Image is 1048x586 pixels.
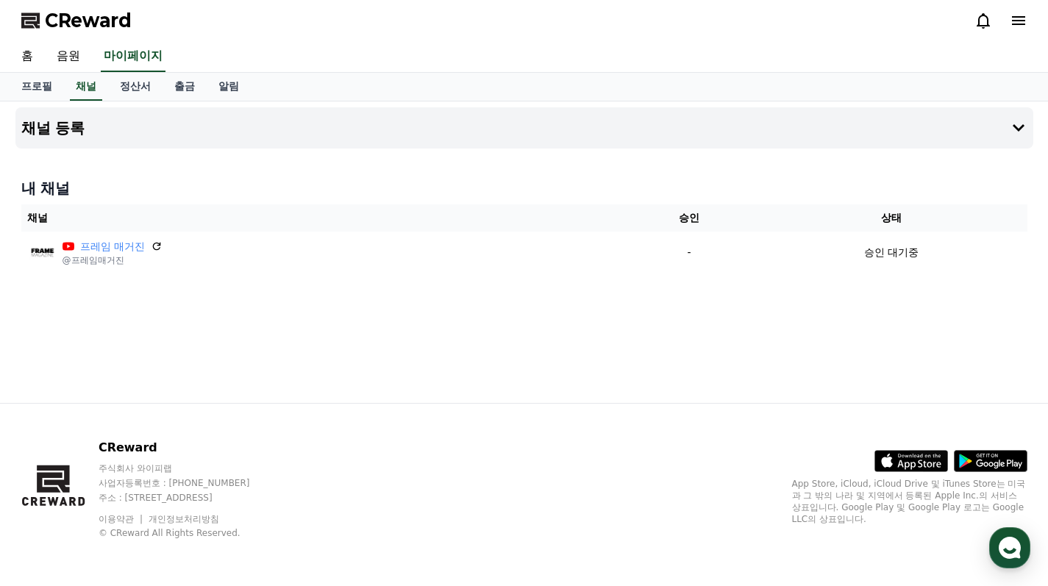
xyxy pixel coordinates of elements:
a: 마이페이지 [101,41,165,72]
a: 정산서 [108,73,163,101]
a: 개인정보처리방침 [149,514,219,524]
p: © CReward All Rights Reserved. [99,527,278,539]
th: 승인 [623,204,755,232]
p: 승인 대기중 [864,245,919,260]
a: 음원 [45,41,92,72]
a: 출금 [163,73,207,101]
p: @프레임매거진 [63,254,163,266]
p: 주식회사 와이피랩 [99,462,278,474]
button: 채널 등록 [15,107,1033,149]
h4: 내 채널 [21,178,1027,199]
a: 프로필 [10,73,64,101]
h4: 채널 등록 [21,120,85,136]
a: 홈 [10,41,45,72]
th: 상태 [755,204,1027,232]
p: 사업자등록번호 : [PHONE_NUMBER] [99,477,278,489]
p: - [629,245,749,260]
a: 이용약관 [99,514,145,524]
img: 프레임 매거진 [27,237,57,267]
a: 알림 [207,73,251,101]
a: CReward [21,9,132,32]
p: App Store, iCloud, iCloud Drive 및 iTunes Store는 미국과 그 밖의 나라 및 지역에서 등록된 Apple Inc.의 서비스 상표입니다. Goo... [792,478,1027,525]
a: 채널 [70,73,102,101]
p: 주소 : [STREET_ADDRESS] [99,492,278,504]
p: CReward [99,439,278,457]
th: 채널 [21,204,624,232]
a: 프레임 매거진 [80,239,145,254]
span: CReward [45,9,132,32]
